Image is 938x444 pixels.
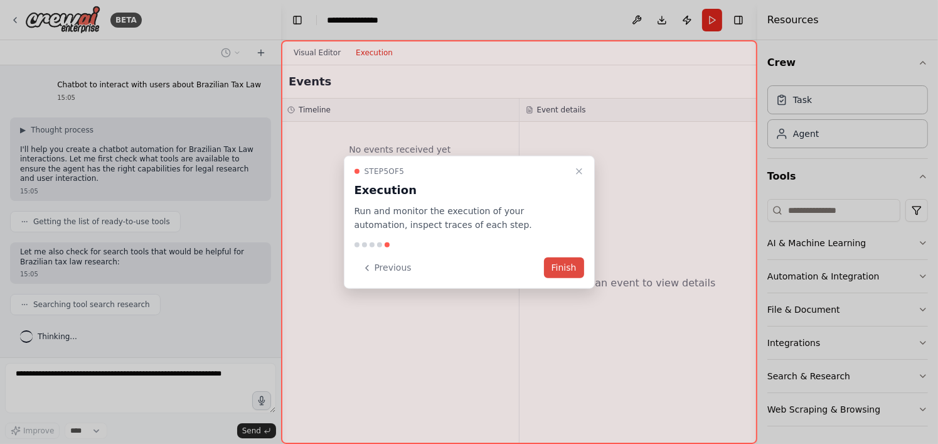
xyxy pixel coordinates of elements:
p: Run and monitor the execution of your automation, inspect traces of each step. [354,203,569,232]
button: Finish [544,257,584,278]
button: Hide left sidebar [289,11,306,29]
button: Close walkthrough [572,163,587,178]
h3: Execution [354,181,569,198]
button: Previous [354,257,419,278]
span: Step 5 of 5 [365,166,405,176]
